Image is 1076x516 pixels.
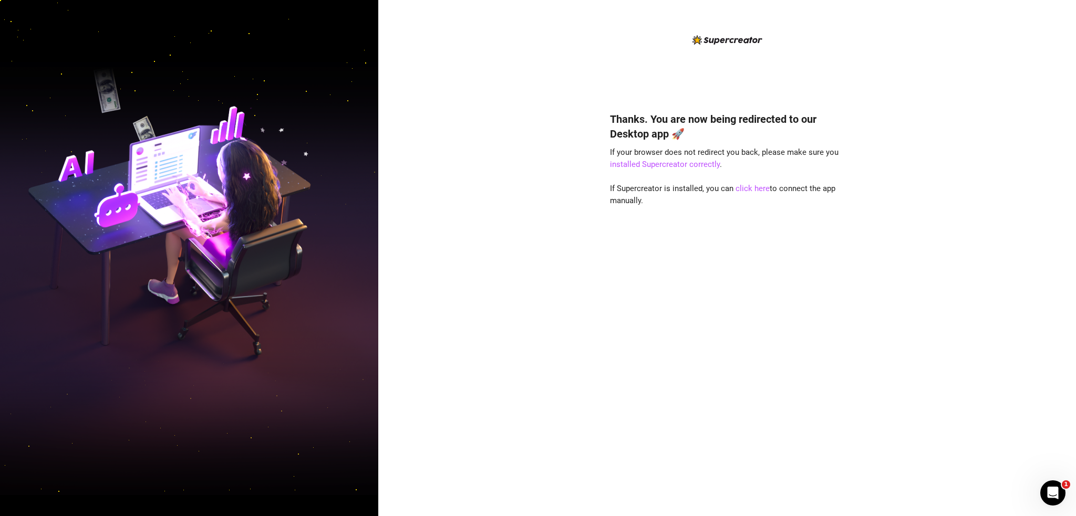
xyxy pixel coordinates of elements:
span: 1 [1062,480,1070,489]
a: click here [736,184,770,193]
iframe: Intercom live chat [1040,480,1065,506]
h4: Thanks. You are now being redirected to our Desktop app 🚀 [610,112,844,141]
span: If your browser does not redirect you back, please make sure you . [610,148,839,170]
a: installed Supercreator correctly [610,160,720,169]
img: logo-BBDzfeDw.svg [692,35,762,45]
span: If Supercreator is installed, you can to connect the app manually. [610,184,835,206]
